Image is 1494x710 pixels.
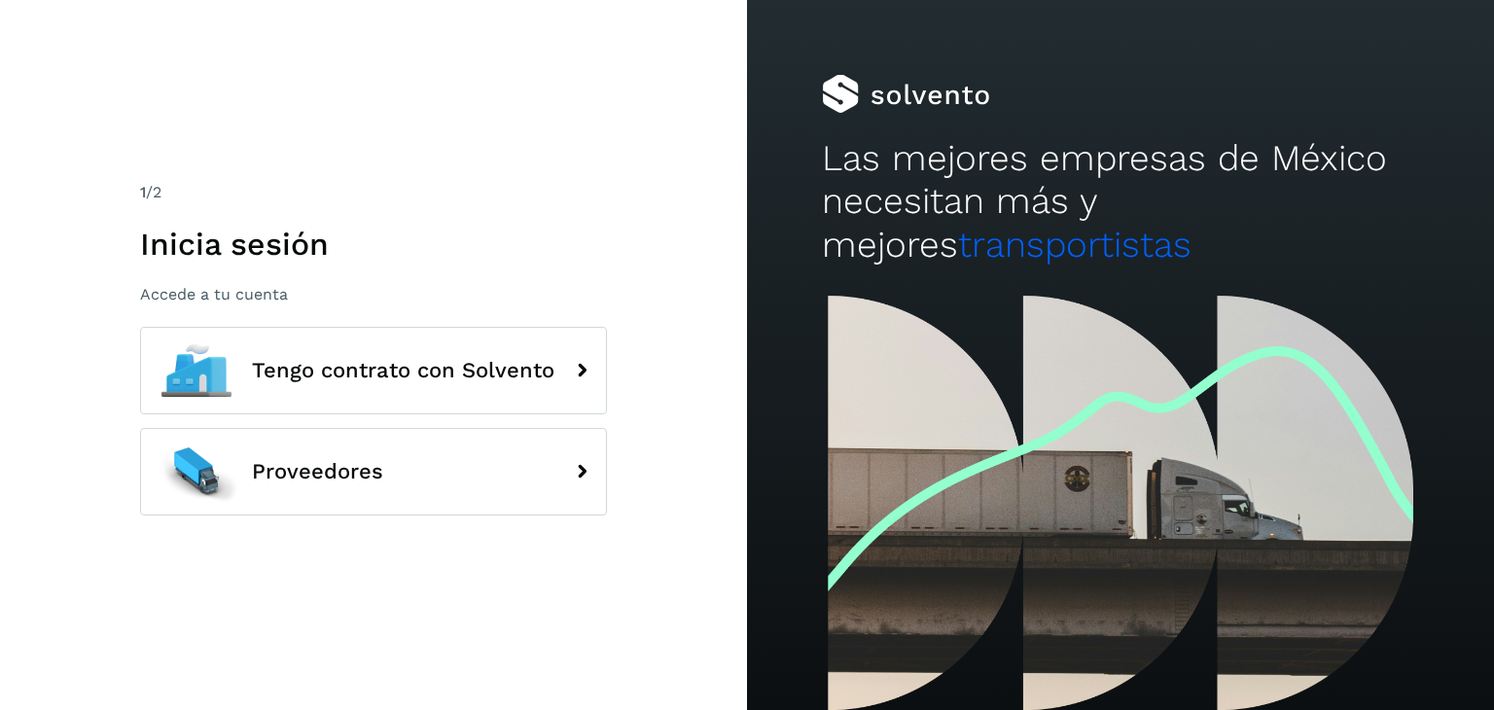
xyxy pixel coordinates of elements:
span: 1 [140,183,146,201]
span: Tengo contrato con Solvento [252,359,554,382]
span: transportistas [958,224,1192,266]
button: Tengo contrato con Solvento [140,327,607,414]
button: Proveedores [140,428,607,515]
h1: Inicia sesión [140,226,607,263]
span: Proveedores [252,460,383,483]
h2: Las mejores empresas de México necesitan más y mejores [822,137,1419,266]
div: /2 [140,181,607,204]
p: Accede a tu cuenta [140,285,607,303]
